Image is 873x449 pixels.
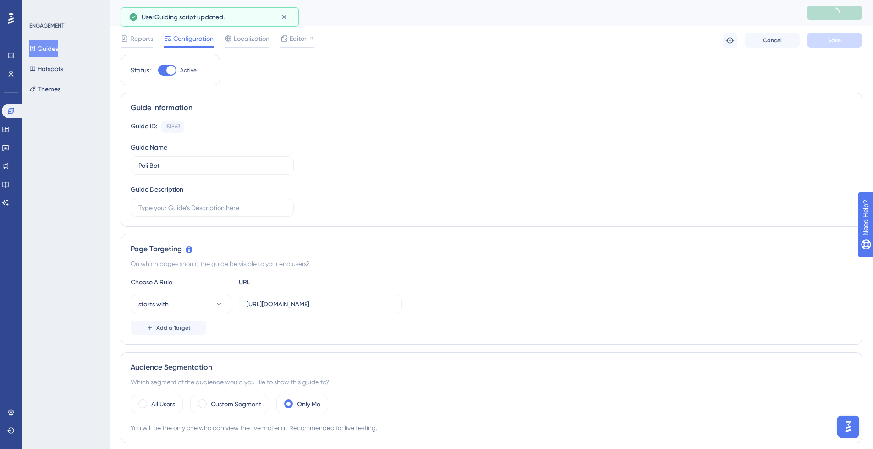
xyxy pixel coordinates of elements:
[131,362,852,373] div: Audience Segmentation
[156,324,191,332] span: Add a Target
[138,203,286,213] input: Type your Guide’s Description here
[131,184,183,195] div: Guide Description
[138,299,169,310] span: starts with
[131,422,852,433] div: You will be the only one who can view the live material. Recommended for live testing.
[131,102,852,113] div: Guide Information
[29,22,64,29] div: ENGAGEMENT
[121,6,784,19] div: Poli Bot
[807,33,862,48] button: Save
[131,65,151,76] div: Status:
[131,142,167,153] div: Guide Name
[131,277,231,288] div: Choose A Rule
[142,11,225,22] span: UserGuiding script updated.
[131,295,231,313] button: starts with
[131,377,852,388] div: Which segment of the audience would you like to show this guide to?
[247,299,394,309] input: yourwebsite.com/path
[745,33,800,48] button: Cancel
[131,121,157,133] div: Guide ID:
[29,81,60,97] button: Themes
[138,161,286,171] input: Type your Guide’s Name here
[29,61,63,77] button: Hotspots
[239,277,340,288] div: URL
[180,67,197,74] span: Active
[151,399,175,410] label: All Users
[131,244,852,255] div: Page Targeting
[22,2,57,13] span: Need Help?
[290,33,307,44] span: Editor
[297,399,320,410] label: Only Me
[165,123,180,130] div: 151863
[29,40,58,57] button: Guides
[234,33,269,44] span: Localization
[211,399,261,410] label: Custom Segment
[131,258,852,269] div: On which pages should the guide be visible to your end users?
[763,37,782,44] span: Cancel
[131,321,206,335] button: Add a Target
[828,37,841,44] span: Save
[835,413,862,440] iframe: UserGuiding AI Assistant Launcher
[130,33,153,44] span: Reports
[173,33,214,44] span: Configuration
